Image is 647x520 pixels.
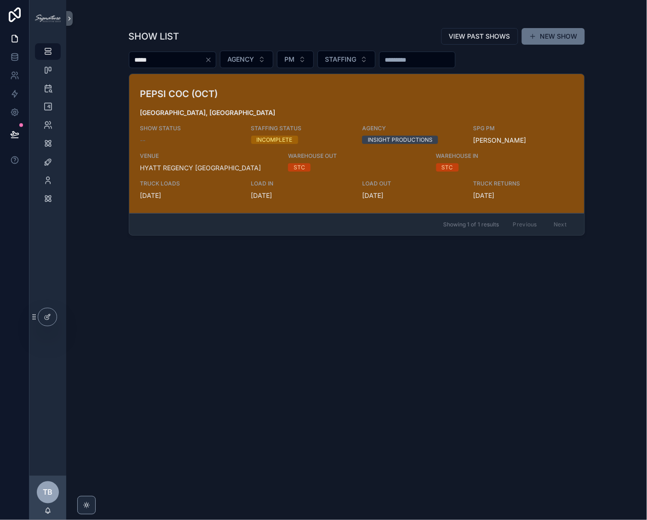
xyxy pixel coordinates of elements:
[362,191,462,200] span: [DATE]
[129,74,584,213] a: PEPSI COC (OCT)[GEOGRAPHIC_DATA], [GEOGRAPHIC_DATA]SHOW STATUS--STAFFING STATUSINCOMPLETEAGENCYIN...
[285,55,295,64] span: PM
[362,125,462,132] span: AGENCY
[140,191,240,200] span: [DATE]
[251,180,351,187] span: LOAD IN
[294,163,305,172] div: STC
[228,55,254,64] span: AGENCY
[140,152,277,160] span: VENUE
[29,37,66,219] div: scrollable content
[325,55,357,64] span: STAFFING
[220,51,273,68] button: Select Button
[129,30,179,43] h1: SHOW LIST
[288,152,425,160] span: WAREHOUSE OUT
[473,180,573,187] span: TRUCK RETURNS
[257,136,293,144] div: INCOMPLETE
[277,51,314,68] button: Select Button
[362,180,462,187] span: LOAD OUT
[35,15,61,22] img: App logo
[140,180,240,187] span: TRUCK LOADS
[473,191,573,200] span: [DATE]
[140,109,276,116] strong: [GEOGRAPHIC_DATA], [GEOGRAPHIC_DATA]
[140,87,425,101] h3: PEPSI COC (OCT)
[205,56,216,64] button: Clear
[442,163,453,172] div: STC
[368,136,433,144] div: INSIGHT PRODUCTIONS
[251,125,351,132] span: STAFFING STATUS
[444,221,499,228] span: Showing 1 of 1 results
[43,487,53,498] span: TB
[441,28,518,45] button: VIEW PAST SHOWS
[251,191,351,200] span: [DATE]
[522,28,585,45] button: NEW SHOW
[318,51,375,68] button: Select Button
[449,32,510,41] span: VIEW PAST SHOWS
[473,125,573,132] span: SPG PM
[140,125,240,132] span: SHOW STATUS
[473,136,526,145] a: [PERSON_NAME]
[436,152,536,160] span: WAREHOUSE IN
[140,136,146,145] span: --
[140,163,277,173] span: HYATT REGENCY [GEOGRAPHIC_DATA]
